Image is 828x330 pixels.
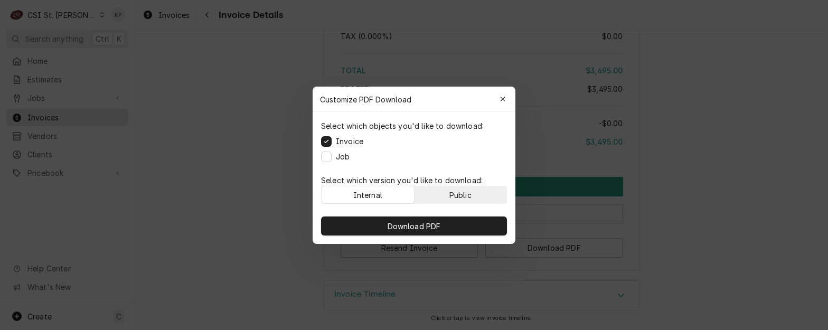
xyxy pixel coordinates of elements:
div: Public [449,189,472,200]
div: Customize PDF Download [313,87,515,112]
label: Invoice [336,136,363,147]
p: Select which objects you'd like to download: [321,120,484,131]
p: Select which version you'd like to download: [321,175,507,186]
div: Internal [353,189,382,200]
label: Job [336,151,350,162]
button: Download PDF [321,216,507,235]
span: Download PDF [385,220,443,231]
